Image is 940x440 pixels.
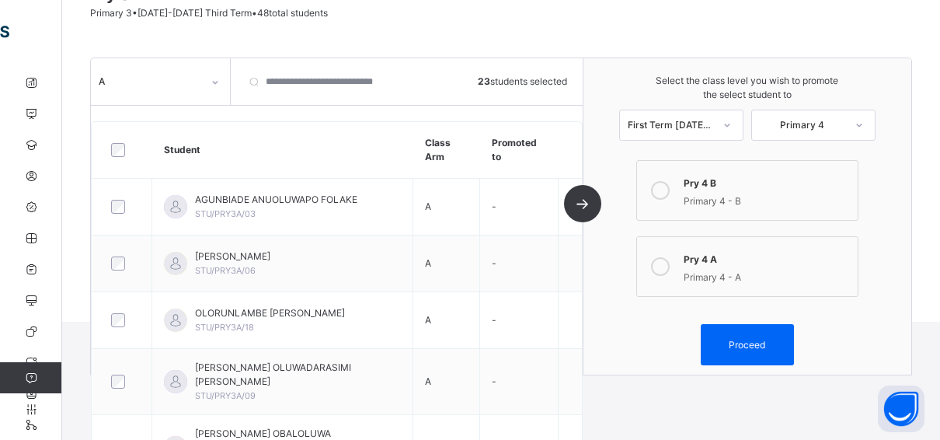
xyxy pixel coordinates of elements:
[628,118,713,132] div: First Term [DATE]-[DATE]
[684,190,850,208] div: Primary 4 - B
[425,257,431,269] span: A
[195,306,345,320] span: OLORUNLAMBE [PERSON_NAME]
[760,118,845,132] div: Primary 4
[195,193,357,207] span: AGUNBIADE ANUOLUWAPO FOLAKE
[425,375,431,387] span: A
[878,386,924,432] button: Open asap
[195,265,256,276] span: STU/PRY3A/06
[684,173,850,190] div: Pry 4 B
[492,314,496,326] span: -
[492,375,496,387] span: -
[478,75,490,87] b: 23
[195,390,256,401] span: STU/PRY3A/09
[478,75,567,89] span: students selected
[729,338,765,352] span: Proceed
[99,75,202,89] div: A
[599,74,896,102] span: Select the class level you wish to promote the select student to
[195,361,401,389] span: [PERSON_NAME] OLUWADARASIMI [PERSON_NAME]
[684,267,850,285] div: Primary 4 - A
[425,314,431,326] span: A
[425,201,431,212] span: A
[480,122,558,179] th: Promoted to
[195,250,270,264] span: [PERSON_NAME]
[413,122,480,179] th: Class Arm
[492,201,496,212] span: -
[492,257,496,269] span: -
[684,249,850,267] div: Pry 4 A
[152,122,413,179] th: Student
[195,208,256,219] span: STU/PRY3A/03
[195,322,254,333] span: STU/PRY3A/18
[90,7,328,19] span: Primary 3 • [DATE]-[DATE] Third Term • 48 total students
